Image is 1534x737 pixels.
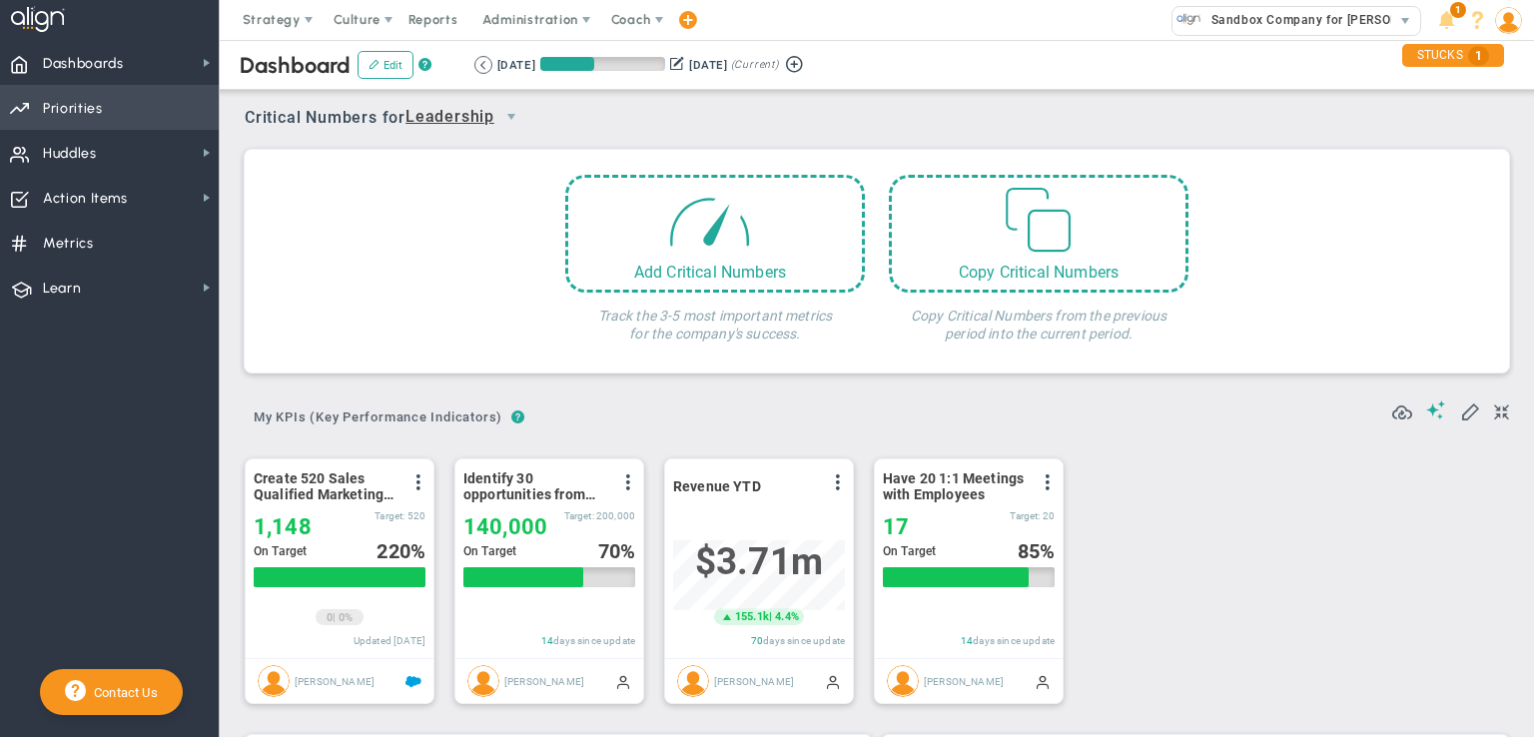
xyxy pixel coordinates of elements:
[333,611,336,624] span: |
[611,12,651,27] span: Coach
[377,540,425,562] div: %
[407,510,425,521] span: 520
[504,675,584,686] span: [PERSON_NAME]
[883,514,909,539] span: 17
[1010,510,1040,521] span: Target:
[474,56,492,74] button: Go to previous period
[375,510,404,521] span: Target:
[86,685,158,700] span: Contact Us
[1392,399,1412,419] span: Refresh Data
[735,609,769,625] span: 155.1k
[245,100,533,137] span: Critical Numbers for
[43,133,97,175] span: Huddles
[596,510,635,521] span: 200,000
[673,478,761,494] span: Revenue YTD
[482,12,577,27] span: Administration
[695,540,823,583] span: $3,707,282
[887,665,919,697] img: Gerben Nijmeijer
[334,12,381,27] span: Culture
[43,178,128,220] span: Action Items
[883,470,1028,502] span: Have 20 1:1 Meetings with Employees
[1402,44,1504,67] div: STUCKS
[377,539,409,563] span: 220
[961,635,973,646] span: 14
[1468,46,1489,66] span: 1
[1043,510,1055,521] span: 20
[43,88,103,130] span: Priorities
[565,293,865,343] h4: Track the 3-5 most important metrics for the company's success.
[598,539,620,563] span: 70
[541,635,553,646] span: 14
[245,401,511,433] span: My KPIs (Key Performance Indicators)
[769,610,772,623] span: |
[714,675,794,686] span: [PERSON_NAME]
[1450,2,1466,18] span: 1
[354,635,425,646] span: Updated [DATE]
[883,544,936,558] span: On Target
[254,470,398,502] span: Create 520 Sales Qualified Marketing Leads
[677,665,709,697] img: Gerben Nijmeijer
[43,223,94,265] span: Metrics
[973,635,1055,646] span: days since update
[245,401,511,436] button: My KPIs (Key Performance Indicators)
[1018,539,1040,563] span: 85
[463,470,608,502] span: Identify 30 opportunities from SmithCo resulting in $200K new sales
[1176,7,1201,32] img: 33419.Company.photo
[1495,7,1522,34] img: 93338.Person.photo
[463,514,547,539] span: 140,000
[540,57,665,71] div: Period Progress: 43% Day 39 of 90 with 51 remaining.
[564,510,594,521] span: Target:
[598,540,636,562] div: %
[763,635,845,646] span: days since update
[1460,400,1480,420] span: Edit My KPIs
[339,611,353,624] span: 0%
[254,544,307,558] span: On Target
[405,673,421,689] span: Salesforce Enabled<br ></span>Sandbox: Quarterly Leads and Opportunities
[731,56,779,74] span: (Current)
[751,635,763,646] span: 70
[254,514,312,539] span: 1,148
[258,665,290,697] img: Gerben Nijmeijer
[240,52,351,79] span: Dashboard
[494,100,528,134] span: select
[892,263,1185,282] div: Copy Critical Numbers
[295,675,375,686] span: [PERSON_NAME]
[889,293,1188,343] h4: Copy Critical Numbers from the previous period into the current period.
[1391,7,1420,35] span: select
[689,56,727,74] div: [DATE]
[43,268,81,310] span: Learn
[467,665,499,697] img: Gerben Nijmeijer
[1035,673,1051,689] span: Manually Updated
[1018,540,1056,562] div: %
[775,610,799,623] span: 4.4%
[568,263,852,282] div: Add Critical Numbers
[497,56,535,74] div: [DATE]
[825,673,841,689] span: Manually Updated
[1201,7,1446,33] span: Sandbox Company for [PERSON_NAME]
[243,12,301,27] span: Strategy
[43,43,124,85] span: Dashboards
[553,635,635,646] span: days since update
[358,51,413,79] button: Edit
[327,610,333,626] span: 0
[405,105,494,130] span: Leadership
[924,675,1004,686] span: [PERSON_NAME]
[615,673,631,689] span: Manually Updated
[463,544,516,558] span: On Target
[1426,400,1446,419] span: Suggestions (AI Feature)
